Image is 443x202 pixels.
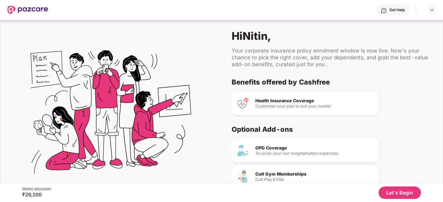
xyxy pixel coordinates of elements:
img: New Pazcare Logo [7,6,48,14]
img: svg+xml;base64,PHN2ZyBpZD0iSGVscC0zMngzMiIgeG1sbnM9Imh0dHA6Ly93d3cudzMub3JnLzIwMDAvc3ZnIiB3aWR0aD... [381,7,387,14]
div: Customise your plan to suit your needs! [255,104,374,108]
div: Cult Gym Memberships [255,172,374,176]
div: To cover your non hospitalisation expenses [255,151,374,155]
div: Health Insurance Coverage [255,99,374,103]
div: Optional Add-ons [232,125,428,134]
div: Cult Play & Elite [255,177,374,181]
img: Cult Gym Memberships [237,170,249,183]
img: Health Insurance Coverage [237,97,249,109]
div: Your corporate insurance policy enrolment window is now live. Now's your chance to pick the right... [232,47,433,68]
div: Hi Nitin , [232,30,433,42]
img: svg+xml;base64,PHN2ZyBpZD0iRHJvcGRvd24tMzJ4MzIiIHhtbG5zPSJodHRwOi8vd3d3LnczLm9yZy8yMDAwL3N2ZyIgd2... [429,7,434,12]
div: Get Help [389,7,405,12]
button: Let's Begin [378,186,421,199]
div: Wallet allocation [22,186,51,191]
img: OPD Coverage [237,144,249,157]
div: ₹29,200 [22,191,51,198]
img: Flex Benefits Illustration [31,34,191,194]
div: OPD Coverage [255,146,374,150]
div: Benefits offered by Cashfree [232,78,428,86]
